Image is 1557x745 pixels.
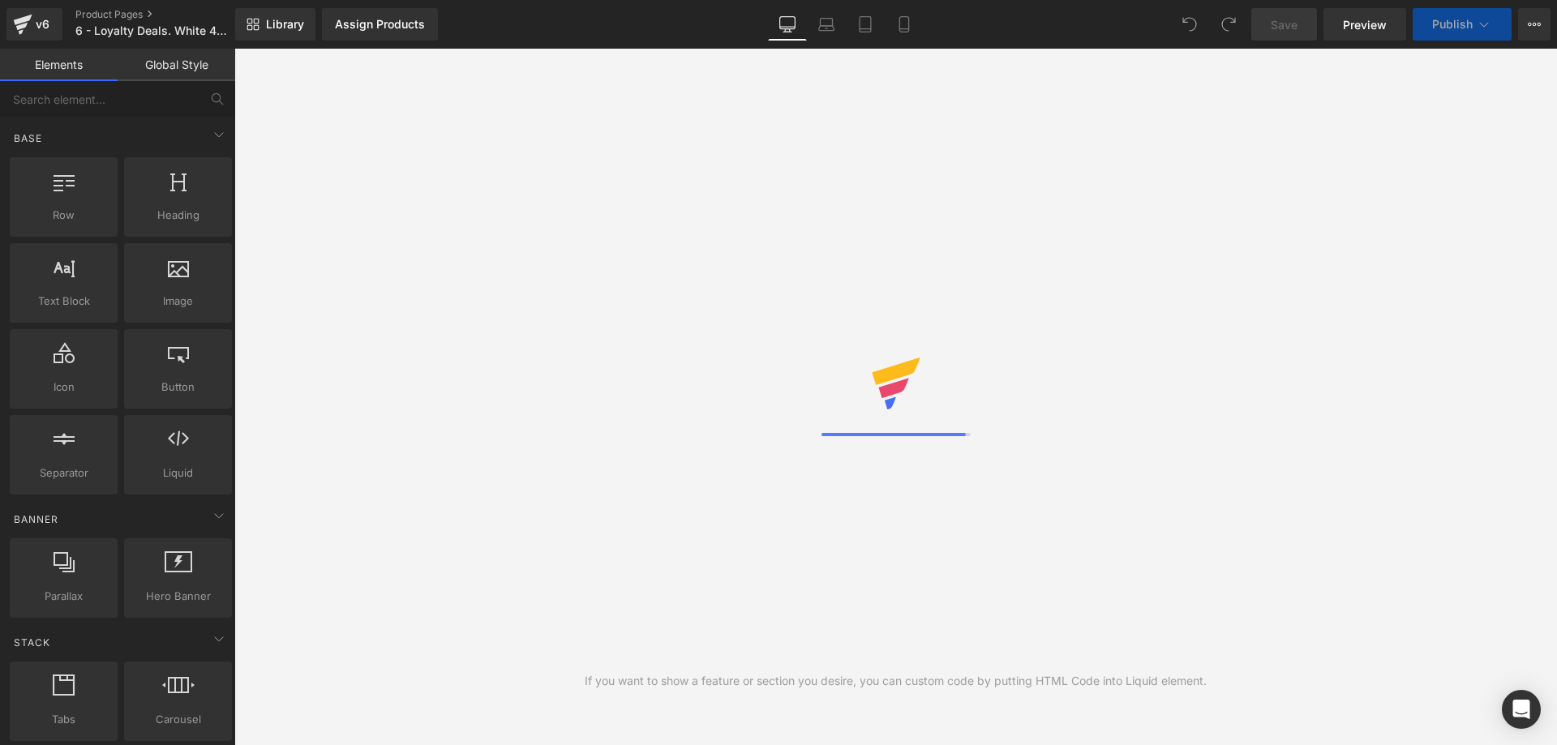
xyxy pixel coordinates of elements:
div: Assign Products [335,18,425,31]
span: Parallax [15,588,113,605]
div: If you want to show a feature or section you desire, you can custom code by putting HTML Code int... [585,672,1207,690]
a: Mobile [885,8,924,41]
span: 6 - Loyalty Deals. White 41% and 58% Off Cohort 1 [75,24,231,37]
span: Image [129,293,227,310]
button: Redo [1212,8,1245,41]
a: Desktop [768,8,807,41]
span: Heading [129,207,227,224]
span: Stack [12,635,52,650]
span: Tabs [15,711,113,728]
a: New Library [235,8,315,41]
a: v6 [6,8,62,41]
div: Open Intercom Messenger [1502,690,1541,729]
a: Product Pages [75,8,262,21]
span: Liquid [129,465,227,482]
span: Preview [1343,16,1387,33]
span: Carousel [129,711,227,728]
span: Icon [15,379,113,396]
div: v6 [32,14,53,35]
span: Separator [15,465,113,482]
button: Undo [1173,8,1206,41]
span: Save [1271,16,1297,33]
a: Laptop [807,8,846,41]
span: Library [266,17,304,32]
span: Banner [12,512,60,527]
span: Base [12,131,44,146]
span: Text Block [15,293,113,310]
span: Button [129,379,227,396]
span: Hero Banner [129,588,227,605]
span: Row [15,207,113,224]
a: Tablet [846,8,885,41]
button: Publish [1413,8,1512,41]
a: Global Style [118,49,235,81]
span: Publish [1432,18,1473,31]
a: Preview [1323,8,1406,41]
button: More [1518,8,1551,41]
